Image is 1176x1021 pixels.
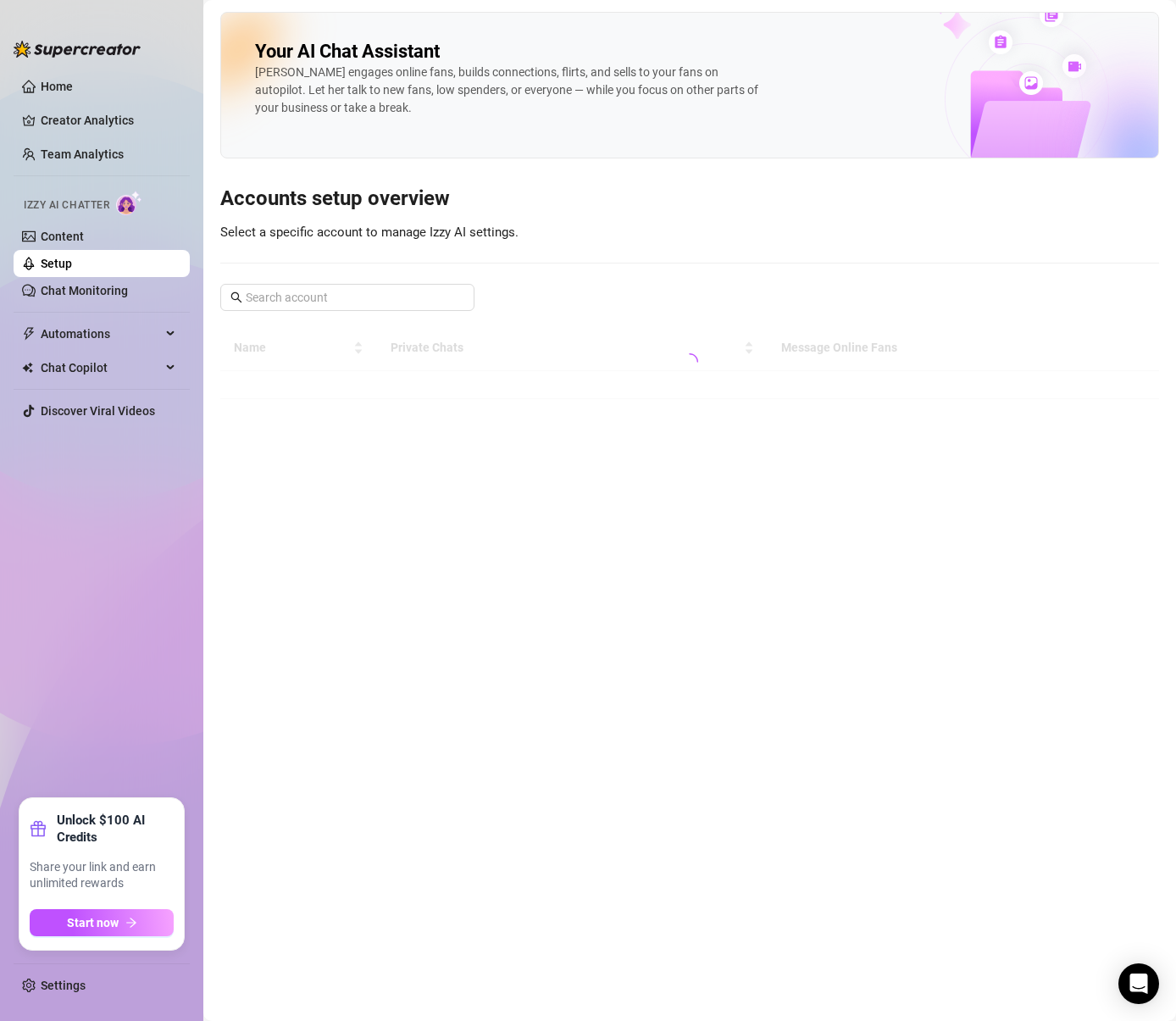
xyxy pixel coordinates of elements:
[220,225,519,240] span: Select a specific account to manage Izzy AI settings.
[116,191,142,215] img: AI Chatter
[41,354,161,381] span: Chat Copilot
[22,362,33,374] img: Chat Copilot
[14,41,141,58] img: logo-BBDzfeDw.svg
[30,909,174,936] button: Start nowarrow-right
[41,404,155,418] a: Discover Viral Videos
[57,812,174,846] strong: Unlock $100 AI Credits
[41,147,124,161] a: Team Analytics
[24,197,109,214] span: Izzy AI Chatter
[1118,963,1159,1004] div: Open Intercom Messenger
[67,916,119,929] span: Start now
[41,320,161,347] span: Automations
[681,353,698,370] span: loading
[246,288,451,307] input: Search account
[41,107,176,134] a: Creator Analytics
[220,186,1159,213] h3: Accounts setup overview
[30,859,174,892] span: Share your link and earn unlimited rewards
[41,80,73,93] a: Home
[41,257,72,270] a: Setup
[41,979,86,992] a: Settings
[41,230,84,243] a: Content
[255,40,440,64] h2: Your AI Chat Assistant
[22,327,36,341] span: thunderbolt
[230,291,242,303] span: search
[125,917,137,929] span: arrow-right
[30,820,47,837] span: gift
[255,64,763,117] div: [PERSON_NAME] engages online fans, builds connections, flirts, and sells to your fans on autopilo...
[41,284,128,297] a: Chat Monitoring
